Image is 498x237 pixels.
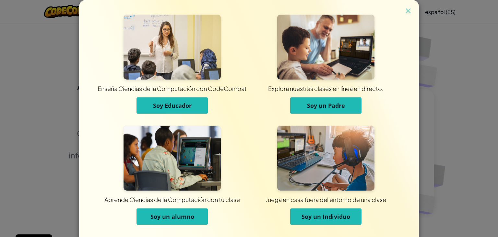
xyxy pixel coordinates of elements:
span: Soy un alumno [150,213,194,220]
button: Soy Educador [136,97,208,114]
img: close icon [404,6,412,16]
img: Para Educadores [124,15,221,80]
button: Soy un alumno [136,208,208,225]
button: Soy un Individuo [290,208,362,225]
img: Para Padres [277,15,374,80]
span: Soy un Individuo [302,213,350,220]
img: Para Individuos [277,126,374,191]
span: Soy un Padre [307,102,345,109]
span: Soy Educador [153,102,192,109]
button: Soy un Padre [290,97,362,114]
img: Para Estudiantes [124,126,221,191]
